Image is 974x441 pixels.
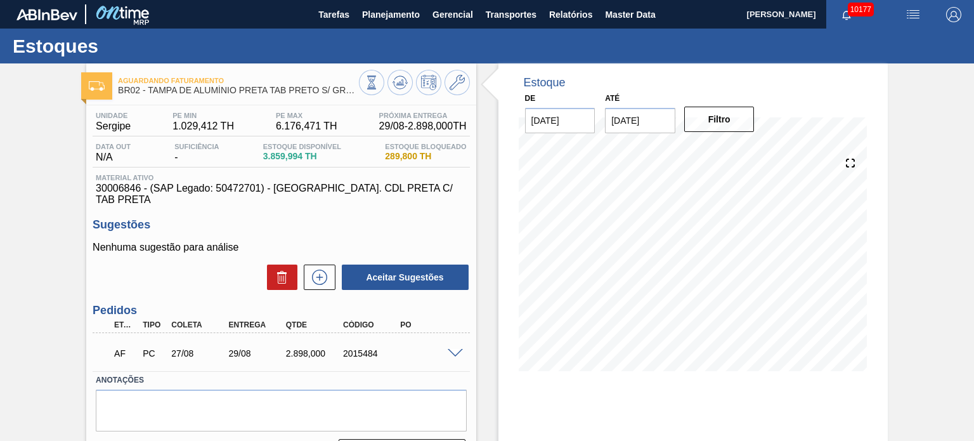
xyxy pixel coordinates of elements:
button: Aceitar Sugestões [342,265,469,290]
span: 289,800 TH [385,152,466,161]
input: dd/mm/yyyy [525,108,595,133]
span: Tarefas [318,7,349,22]
div: N/A [93,143,134,163]
span: PE MAX [276,112,337,119]
span: Master Data [605,7,655,22]
span: Sergipe [96,121,131,132]
span: Material ativo [96,174,466,181]
span: Aguardando Faturamento [118,77,358,84]
div: Qtde [283,320,346,329]
img: userActions [906,7,921,22]
label: Anotações [96,371,466,390]
span: Próxima Entrega [379,112,467,119]
div: Entrega [226,320,289,329]
div: Coleta [168,320,231,329]
span: Relatórios [549,7,592,22]
label: Até [605,94,620,103]
p: AF [114,348,136,359]
span: Estoque Disponível [263,143,341,150]
label: De [525,94,536,103]
div: Tipo [140,320,168,329]
span: Data out [96,143,131,150]
div: 27/08/2025 [168,348,231,359]
div: PO [397,320,460,329]
div: 29/08/2025 [226,348,289,359]
button: Filtro [684,107,755,132]
button: Atualizar Gráfico [387,70,413,95]
div: Etapa [111,320,140,329]
div: Aguardando Faturamento [111,339,140,367]
div: 2015484 [340,348,403,359]
div: Nova sugestão [297,265,335,290]
span: Unidade [96,112,131,119]
h1: Estoques [13,39,238,53]
div: Estoque [524,76,566,89]
span: 3.859,994 TH [263,152,341,161]
span: 10177 [848,3,874,16]
div: Excluir Sugestões [261,265,297,290]
h3: Sugestões [93,218,469,232]
div: - [171,143,222,163]
span: 30006846 - (SAP Legado: 50472701) - [GEOGRAPHIC_DATA]. CDL PRETA C/ TAB PRETA [96,183,466,206]
span: Suficiência [174,143,219,150]
div: Aceitar Sugestões [335,263,470,291]
span: 1.029,412 TH [172,121,234,132]
p: Nenhuma sugestão para análise [93,242,469,253]
span: 6.176,471 TH [276,121,337,132]
span: BR02 - TAMPA DE ALUMÍNIO PRETA TAB PRETO S/ GRAVAÇÃO [118,86,358,95]
span: Gerencial [432,7,473,22]
img: Ícone [89,81,105,91]
span: Estoque Bloqueado [385,143,466,150]
button: Notificações [826,6,867,23]
button: Visão Geral dos Estoques [359,70,384,95]
div: Código [340,320,403,329]
input: dd/mm/yyyy [605,108,675,133]
span: 29/08 - 2.898,000 TH [379,121,467,132]
button: Ir ao Master Data / Geral [445,70,470,95]
img: Logout [946,7,961,22]
h3: Pedidos [93,304,469,317]
img: TNhmsLtSVTkK8tSr43FrP2fwEKptu5GPRR3wAAAABJRU5ErkJggg== [16,9,77,20]
span: PE MIN [172,112,234,119]
span: Planejamento [362,7,420,22]
div: Pedido de Compra [140,348,168,359]
button: Programar Estoque [416,70,441,95]
span: Transportes [486,7,536,22]
div: 2.898,000 [283,348,346,359]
